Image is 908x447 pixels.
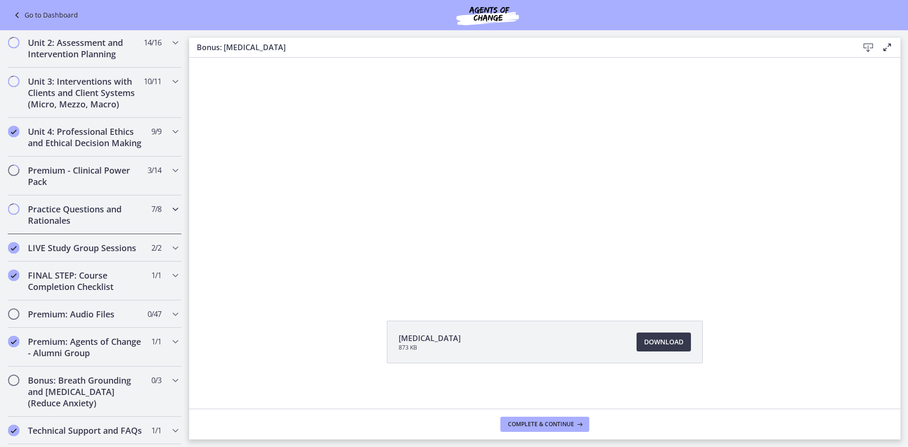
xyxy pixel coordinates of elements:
h2: FINAL STEP: Course Completion Checklist [28,270,143,292]
span: 3 / 14 [148,165,161,176]
span: Download [644,336,683,348]
i: Completed [8,336,19,347]
i: Completed [8,242,19,254]
button: Complete & continue [500,417,589,432]
iframe: Video Lesson [189,20,900,299]
h2: Practice Questions and Rationales [28,203,143,226]
i: Completed [8,270,19,281]
h2: Premium: Agents of Change - Alumni Group [28,336,143,359]
span: 7 / 8 [151,203,161,215]
span: 1 / 1 [151,270,161,281]
span: 1 / 1 [151,425,161,436]
h2: Technical Support and FAQs [28,425,143,436]
span: Complete & continue [508,421,574,428]
span: 0 / 47 [148,308,161,320]
img: Agents of Change [431,4,544,26]
h2: Unit 3: Interventions with Clients and Client Systems (Micro, Mezzo, Macro) [28,76,143,110]
span: 873 KB [399,344,461,351]
span: [MEDICAL_DATA] [399,333,461,344]
span: 9 / 9 [151,126,161,137]
i: Completed [8,425,19,436]
a: Download [637,333,691,351]
a: Go to Dashboard [11,9,78,21]
span: 0 / 3 [151,375,161,386]
h2: Unit 2: Assessment and Intervention Planning [28,37,143,60]
span: 1 / 1 [151,336,161,347]
h3: Bonus: [MEDICAL_DATA] [197,42,844,53]
h2: Premium: Audio Files [28,308,143,320]
i: Completed [8,126,19,137]
h2: Unit 4: Professional Ethics and Ethical Decision Making [28,126,143,149]
span: 10 / 11 [144,76,161,87]
h2: Premium - Clinical Power Pack [28,165,143,187]
h2: LIVE Study Group Sessions [28,242,143,254]
h2: Bonus: Breath Grounding and [MEDICAL_DATA] (Reduce Anxiety) [28,375,143,409]
span: 2 / 2 [151,242,161,254]
span: 14 / 16 [144,37,161,48]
